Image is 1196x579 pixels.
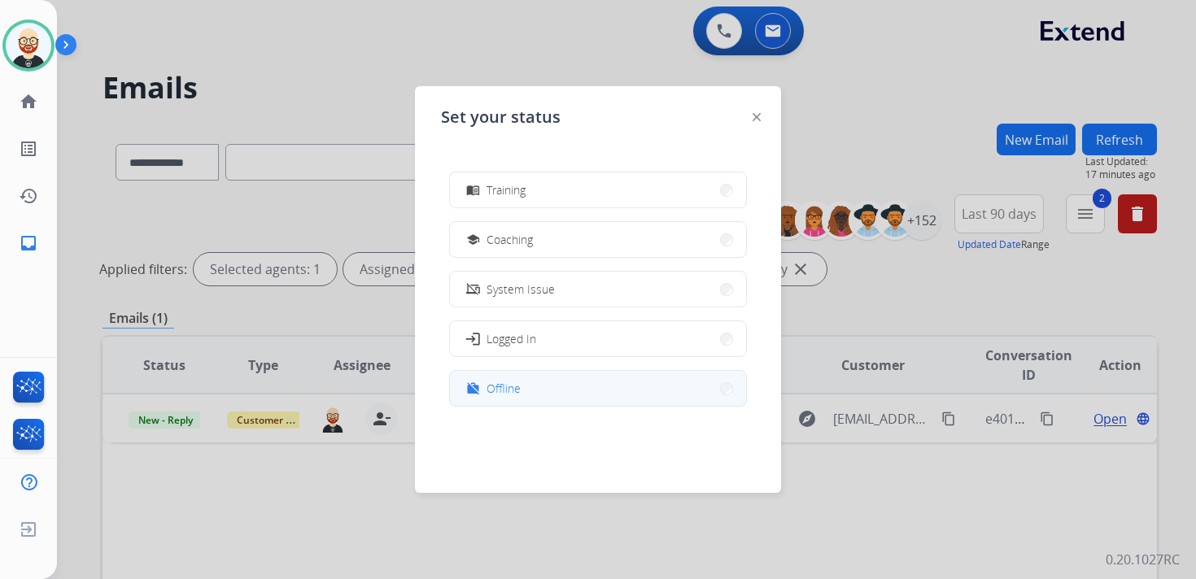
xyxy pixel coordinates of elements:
[450,371,746,406] button: Offline
[466,233,480,246] mat-icon: school
[466,381,480,395] mat-icon: work_off
[487,330,536,347] span: Logged In
[19,186,38,206] mat-icon: history
[466,282,480,296] mat-icon: phonelink_off
[19,233,38,253] mat-icon: inbox
[487,380,521,397] span: Offline
[19,92,38,111] mat-icon: home
[487,181,526,198] span: Training
[466,183,480,197] mat-icon: menu_book
[450,321,746,356] button: Logged In
[1106,550,1180,569] p: 0.20.1027RC
[441,106,561,128] span: Set your status
[753,113,761,121] img: close-button
[6,23,51,68] img: avatar
[19,139,38,159] mat-icon: list_alt
[450,222,746,257] button: Coaching
[487,231,533,248] span: Coaching
[487,281,555,298] span: System Issue
[450,272,746,307] button: System Issue
[450,172,746,207] button: Training
[465,330,481,346] mat-icon: login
